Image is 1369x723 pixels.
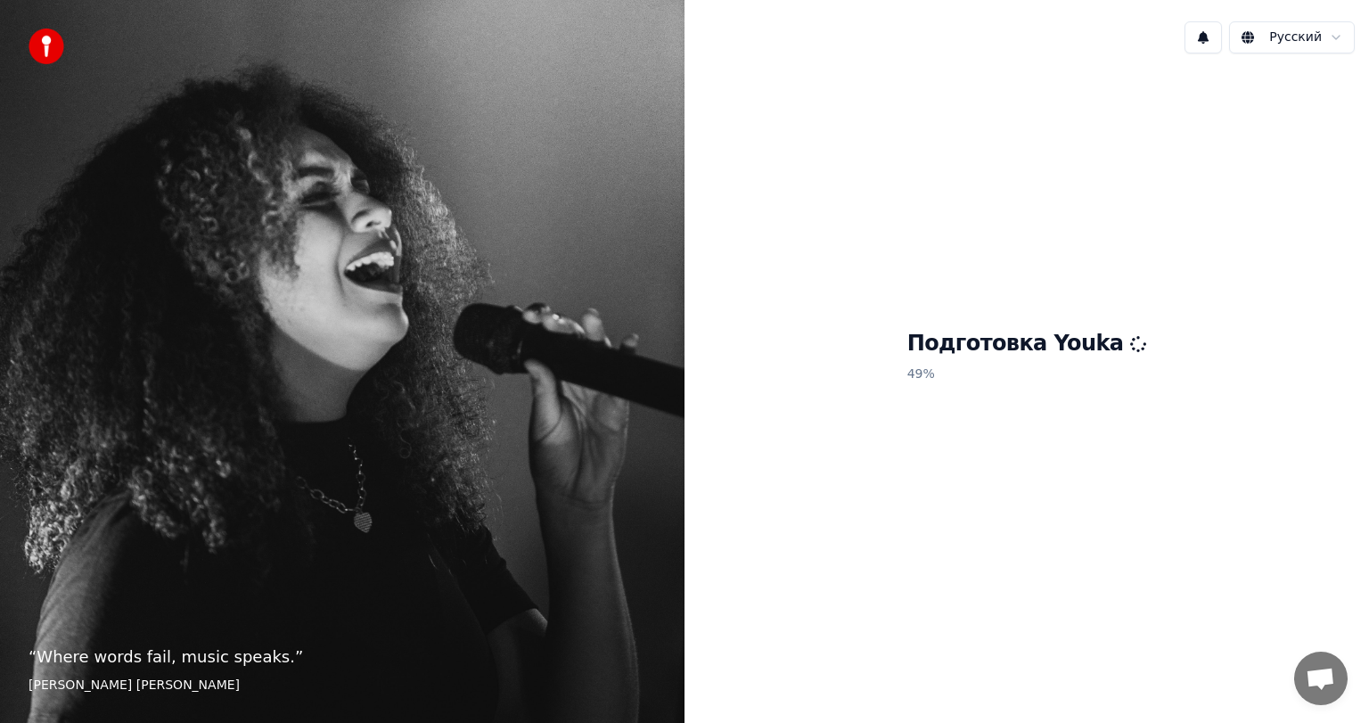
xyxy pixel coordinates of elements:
footer: [PERSON_NAME] [PERSON_NAME] [29,677,656,694]
img: youka [29,29,64,64]
p: “ Where words fail, music speaks. ” [29,645,656,670]
p: 49 % [907,358,1147,390]
div: Открытый чат [1294,652,1348,705]
h1: Подготовка Youka [907,330,1147,358]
